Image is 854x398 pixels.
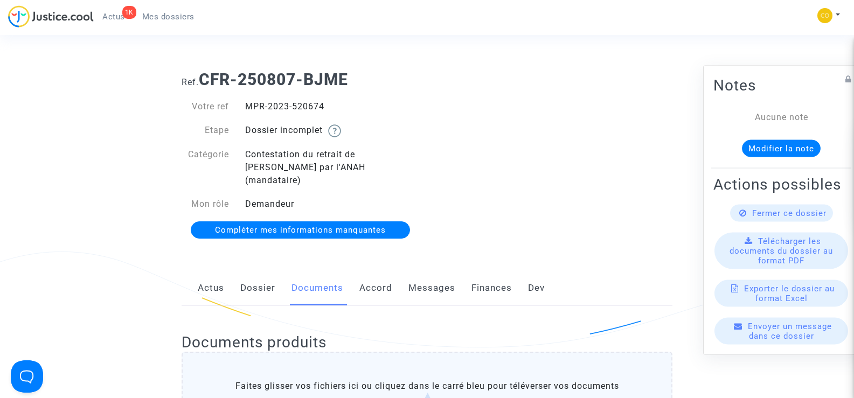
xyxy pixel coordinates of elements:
a: Dev [528,270,545,306]
span: Actus [102,12,125,22]
div: Mon rôle [173,198,237,211]
span: Télécharger les documents du dossier au format PDF [730,236,833,265]
b: CFR-250807-BJME [199,70,348,89]
a: Actus [198,270,224,306]
div: Catégorie [173,148,237,187]
a: 1KActus [94,9,134,25]
div: Demandeur [237,198,427,211]
a: Finances [471,270,512,306]
span: Ref. [182,77,199,87]
span: Fermer ce dossier [752,208,827,218]
img: 84a266a8493598cb3cce1313e02c3431 [817,8,832,23]
div: 1K [122,6,136,19]
iframe: Help Scout Beacon - Open [11,360,43,393]
div: Votre ref [173,100,237,113]
div: Contestation du retrait de [PERSON_NAME] par l'ANAH (mandataire) [237,148,427,187]
div: Etape [173,124,237,137]
a: Dossier [240,270,275,306]
span: Envoyer un message dans ce dossier [748,321,832,340]
h2: Actions possibles [713,174,849,193]
img: help.svg [328,124,341,137]
h2: Documents produits [182,333,672,352]
a: Accord [359,270,392,306]
h2: Notes [713,75,849,94]
div: Dossier incomplet [237,124,427,137]
span: Exporter le dossier au format Excel [744,283,835,303]
a: Messages [408,270,455,306]
div: Aucune note [730,110,833,123]
button: Modifier la note [742,139,821,157]
div: MPR-2023-520674 [237,100,427,113]
a: Mes dossiers [134,9,203,25]
img: jc-logo.svg [8,5,94,27]
span: Compléter mes informations manquantes [215,225,386,235]
a: Documents [291,270,343,306]
span: Mes dossiers [142,12,195,22]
